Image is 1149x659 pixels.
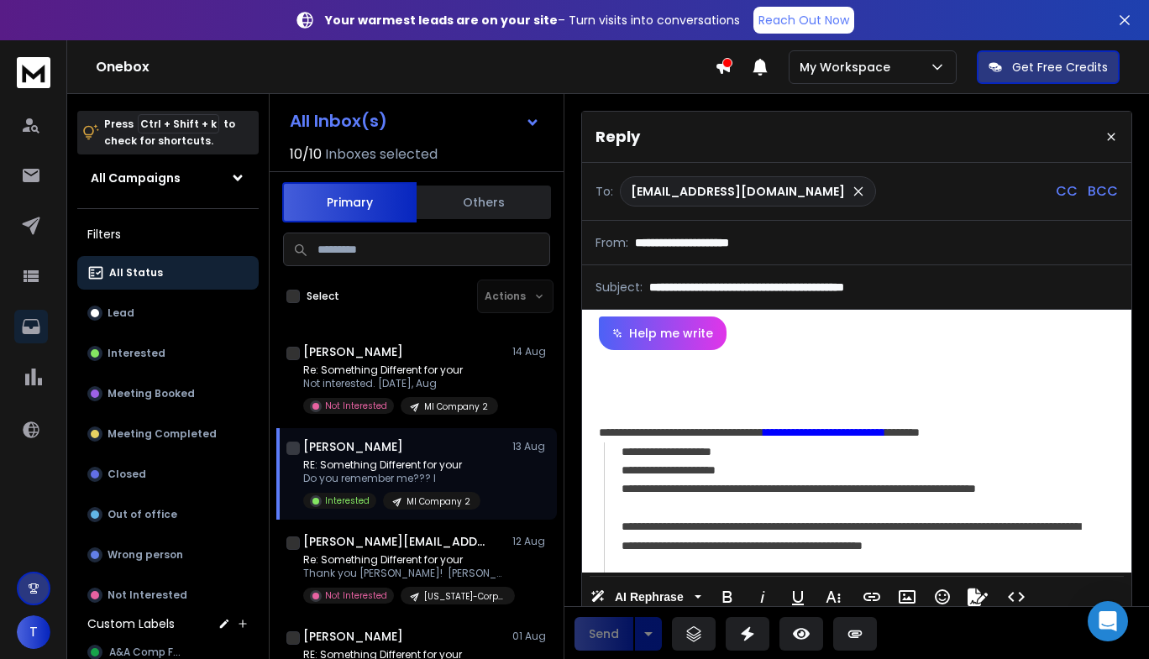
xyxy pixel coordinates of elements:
[977,50,1120,84] button: Get Free Credits
[282,182,417,222] button: Primary
[587,580,705,614] button: AI Rephrase
[77,296,259,330] button: Lead
[91,170,181,186] h1: All Campaigns
[611,590,687,604] span: AI Rephrase
[817,580,849,614] button: More Text
[108,387,195,400] p: Meeting Booked
[595,183,613,200] p: To:
[711,580,743,614] button: Bold (Ctrl+B)
[512,535,550,548] p: 12 Aug
[325,400,387,412] p: Not Interested
[1000,580,1032,614] button: Code View
[17,615,50,649] button: T
[303,567,505,580] p: Thank you [PERSON_NAME]! [PERSON_NAME] [DATE], Aug
[1056,181,1078,201] p: CC
[77,578,259,612] button: Not Interested
[87,615,175,632] h3: Custom Labels
[109,266,163,280] p: All Status
[303,553,505,567] p: Re: Something Different for your
[1088,181,1118,201] p: BCC
[17,57,50,88] img: logo
[290,144,322,165] span: 10 / 10
[595,125,640,149] p: Reply
[307,290,339,303] label: Select
[108,588,187,602] p: Not Interested
[512,440,550,453] p: 13 Aug
[512,630,550,643] p: 01 Aug
[77,337,259,370] button: Interested
[424,400,488,413] p: MI Company 2
[77,498,259,531] button: Out of office
[104,116,235,149] p: Press to check for shortcuts.
[108,347,165,360] p: Interested
[77,256,259,290] button: All Status
[782,580,814,614] button: Underline (Ctrl+U)
[303,438,403,455] h1: [PERSON_NAME]
[325,12,558,29] strong: Your warmest leads are on your site
[77,222,259,246] h3: Filters
[325,589,387,602] p: Not Interested
[77,377,259,411] button: Meeting Booked
[1012,59,1108,76] p: Get Free Credits
[108,427,217,441] p: Meeting Completed
[747,580,779,614] button: Italic (Ctrl+I)
[303,533,488,550] h1: [PERSON_NAME][EMAIL_ADDRESS][PERSON_NAME][DOMAIN_NAME]
[891,580,923,614] button: Insert Image (Ctrl+P)
[417,184,551,221] button: Others
[303,472,480,485] p: Do you remember me??? I
[758,12,849,29] p: Reach Out Now
[325,144,438,165] h3: Inboxes selected
[512,345,550,358] p: 14 Aug
[325,494,370,507] p: Interested
[926,580,958,614] button: Emoticons
[595,279,643,296] p: Subject:
[303,343,403,360] h1: [PERSON_NAME]
[599,316,727,350] button: Help me write
[303,458,480,472] p: RE: Something Different for your
[108,548,183,562] p: Wrong person
[108,508,177,521] p: Out of office
[753,7,854,34] a: Reach Out Now
[77,161,259,195] button: All Campaigns
[800,59,897,76] p: My Workspace
[108,306,134,320] p: Lead
[108,468,146,481] p: Closed
[96,57,715,77] h1: Onebox
[276,104,554,138] button: All Inbox(s)
[962,580,994,614] button: Signature
[595,234,628,251] p: From:
[138,114,219,133] span: Ctrl + Shift + k
[303,628,403,645] h1: [PERSON_NAME]
[290,112,387,129] h1: All Inbox(s)
[77,538,259,572] button: Wrong person
[303,377,498,390] p: Not interested. [DATE], Aug
[424,590,505,603] p: [US_STATE]-Corporate SAFE
[325,12,740,29] p: – Turn visits into conversations
[77,458,259,491] button: Closed
[631,183,845,200] p: [EMAIL_ADDRESS][DOMAIN_NAME]
[1088,601,1128,641] div: Open Intercom Messenger
[77,417,259,451] button: Meeting Completed
[109,646,184,659] span: A&A Comp Fall
[856,580,888,614] button: Insert Link (Ctrl+K)
[407,495,470,508] p: MI Company 2
[303,363,498,377] p: Re: Something Different for your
